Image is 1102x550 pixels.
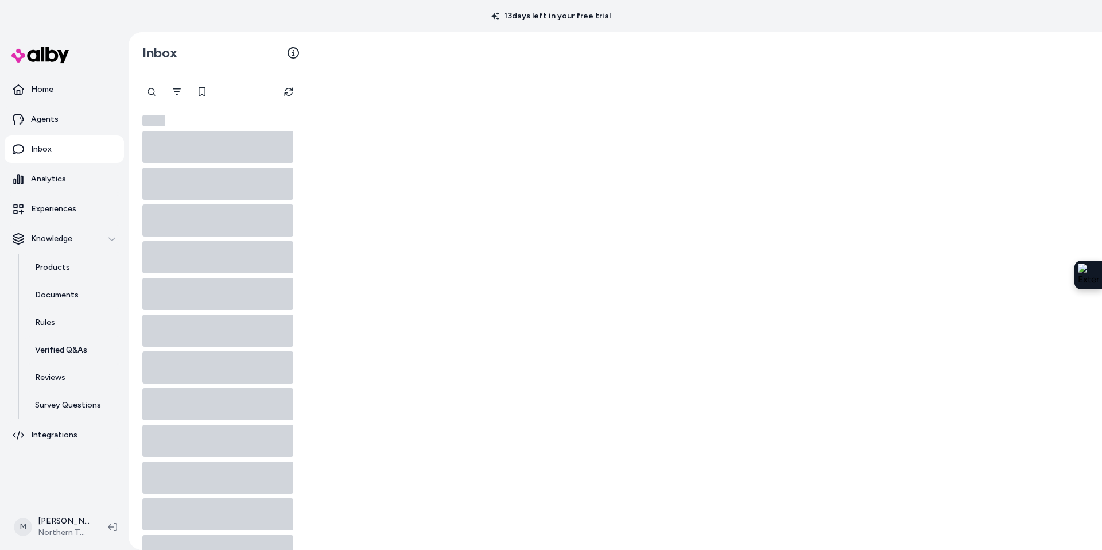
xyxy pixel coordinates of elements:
h2: Inbox [142,44,177,61]
p: Survey Questions [35,400,101,411]
p: Reviews [35,372,65,384]
p: Rules [35,317,55,328]
p: Products [35,262,70,273]
a: Agents [5,106,124,133]
p: 13 days left in your free trial [484,10,618,22]
img: alby Logo [11,47,69,63]
a: Rules [24,309,124,336]
p: Inbox [31,144,52,155]
button: Refresh [277,80,300,103]
span: M [14,518,32,536]
p: [PERSON_NAME] [38,516,90,527]
a: Home [5,76,124,103]
img: Extension Icon [1078,264,1099,286]
button: Knowledge [5,225,124,253]
p: Home [31,84,53,95]
a: Survey Questions [24,392,124,419]
p: Knowledge [31,233,72,245]
p: Analytics [31,173,66,185]
a: Verified Q&As [24,336,124,364]
a: Experiences [5,195,124,223]
a: Reviews [24,364,124,392]
a: Integrations [5,421,124,449]
span: Northern Tool [38,527,90,539]
button: M[PERSON_NAME]Northern Tool [7,509,99,545]
p: Experiences [31,203,76,215]
a: Inbox [5,135,124,163]
p: Integrations [31,429,77,441]
p: Verified Q&As [35,344,87,356]
p: Agents [31,114,59,125]
a: Documents [24,281,124,309]
a: Analytics [5,165,124,193]
p: Documents [35,289,79,301]
a: Products [24,254,124,281]
button: Filter [165,80,188,103]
